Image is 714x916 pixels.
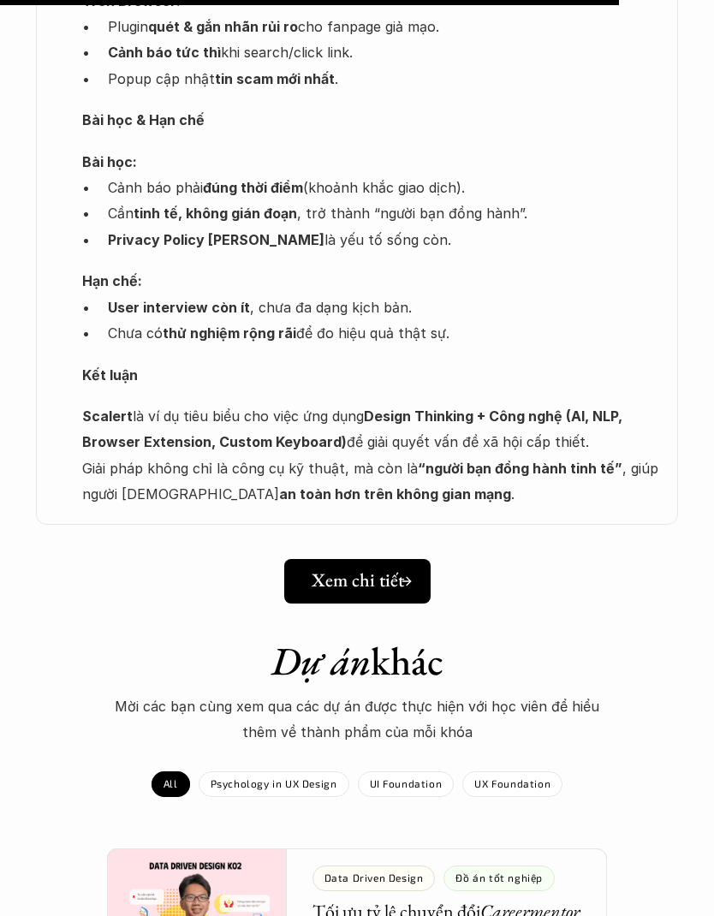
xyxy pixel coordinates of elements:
[108,175,662,200] p: Cảnh báo phải (khoảnh khắc giao dịch).
[82,403,662,508] p: là ví dụ tiêu biểu cho việc ứng dụng để giải quyết vấn đề xã hội cấp thiết. Giải pháp không chỉ l...
[108,294,662,320] p: , chưa đa dạng kịch bản.
[108,227,662,253] p: là yếu tố sống còn.
[271,635,371,687] em: Dự án
[418,460,622,477] strong: “người bạn đồng hành tinh tế”
[134,205,297,222] strong: tinh tế, không gián đoạn
[108,44,221,61] strong: Cảnh báo tức thì
[148,18,298,35] strong: quét & gắn nhãn rủi ro
[164,777,178,789] p: All
[108,320,662,346] p: Chưa có để đo hiệu quả thật sự.
[82,153,137,170] strong: Bài học:
[108,299,250,316] strong: User interview còn ít
[211,777,337,789] p: Psychology in UX Design
[82,366,138,384] strong: Kết luận
[82,272,142,289] strong: Hạn chế:
[163,324,296,342] strong: thử nghiệm rộng rãi
[82,111,205,128] strong: Bài học & Hạn chế
[108,14,662,39] p: Plugin cho fanpage giả mạo.
[203,179,303,196] strong: đúng thời điểm
[215,70,335,87] strong: tin scam mới nhất
[108,200,662,226] p: Cần , trở thành “người bạn đồng hành”.
[108,231,324,248] strong: Privacy Policy [PERSON_NAME]
[370,777,443,789] p: UI Foundation
[279,485,511,503] strong: an toàn hơn trên không gian mạng
[100,693,614,746] p: Mời các bạn cùng xem qua các dự án được thực hiện với học viên để hiểu thêm về thành phẩm của mỗi...
[82,407,133,425] strong: Scalert
[57,638,657,685] h1: khác
[284,559,431,604] a: Xem chi tiết
[108,66,662,92] p: Popup cập nhật .
[474,777,550,789] p: UX Foundation
[108,39,662,65] p: khi search/click link.
[312,569,404,592] h5: Xem chi tiết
